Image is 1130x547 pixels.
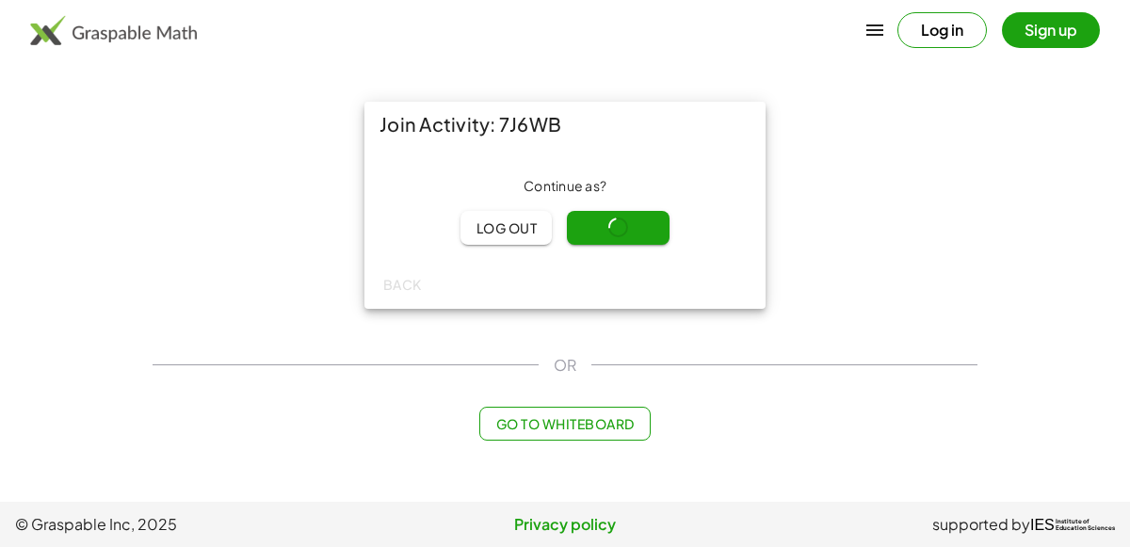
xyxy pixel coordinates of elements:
a: IESInstitute ofEducation Sciences [1030,513,1115,536]
button: Log out [460,211,552,245]
button: Sign up [1002,12,1100,48]
a: Privacy policy [381,513,748,536]
span: Log out [476,219,537,236]
div: Join Activity: 7J6WB [364,102,766,147]
span: OR [554,354,576,377]
span: © Graspable Inc, 2025 [15,513,381,536]
button: Go to Whiteboard [479,407,650,441]
div: Continue as ? [379,177,751,196]
span: Institute of Education Sciences [1056,519,1115,532]
span: supported by [932,513,1030,536]
span: IES [1030,516,1055,534]
span: Go to Whiteboard [495,415,634,432]
button: Log in [897,12,987,48]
